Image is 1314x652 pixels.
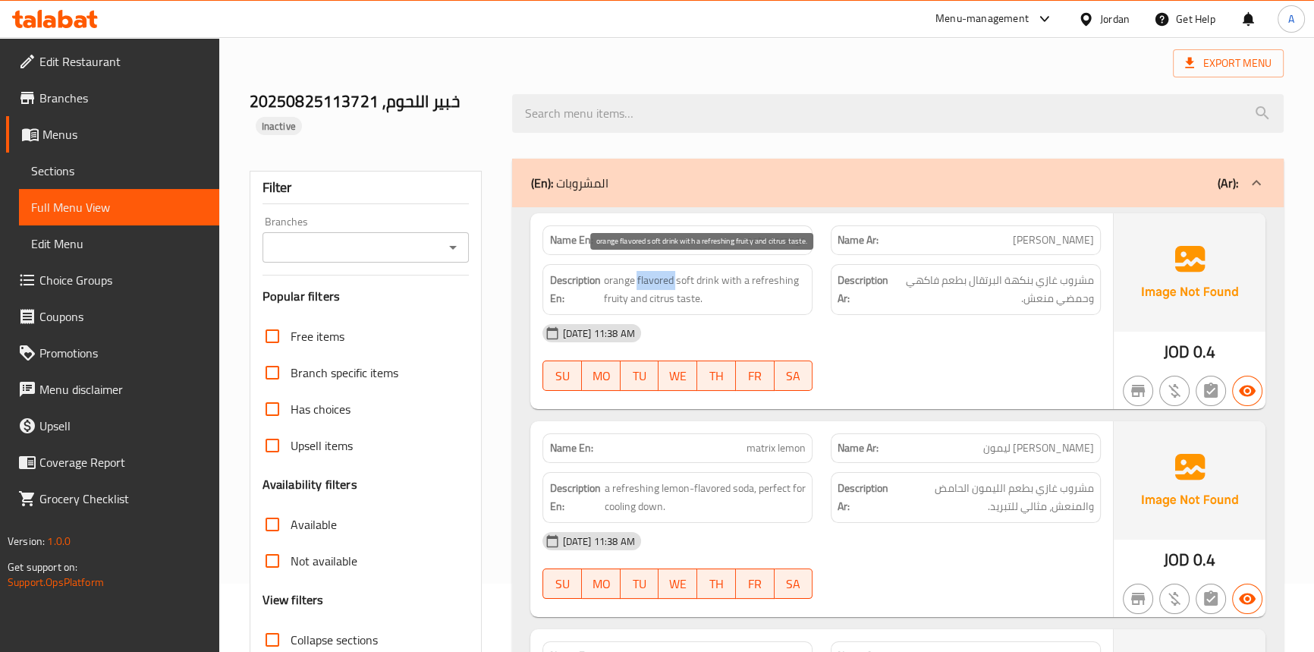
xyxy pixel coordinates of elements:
[781,365,807,387] span: SA
[627,365,653,387] span: TU
[39,380,207,398] span: Menu disclaimer
[6,371,219,408] a: Menu disclaimer
[838,271,888,308] strong: Description Ar:
[39,89,207,107] span: Branches
[1013,232,1094,248] span: [PERSON_NAME]
[1173,49,1284,77] span: Export Menu
[31,198,207,216] span: Full Menu View
[736,569,775,599] button: FR
[775,361,813,391] button: SA
[6,80,219,116] a: Branches
[512,94,1283,133] input: search
[588,573,615,595] span: MO
[1196,376,1226,406] button: Not has choices
[6,480,219,517] a: Grocery Checklist
[1123,376,1153,406] button: Not branch specific item
[39,271,207,289] span: Choice Groups
[891,479,1094,516] span: مشروب غازي بطعم الليمون الحامض والمنعش، مثالي للتبريد.
[775,569,813,599] button: SA
[1288,11,1294,27] span: A
[256,117,302,135] div: Inactive
[665,573,691,595] span: WE
[31,235,207,253] span: Edit Menu
[530,172,552,194] b: (En):
[291,400,351,418] span: Has choices
[6,262,219,298] a: Choice Groups
[6,298,219,335] a: Coupons
[291,631,378,649] span: Collapse sections
[39,453,207,471] span: Coverage Report
[743,232,806,248] span: matrix orange
[549,440,593,456] strong: Name En:
[549,479,601,516] strong: Description En:
[542,569,582,599] button: SU
[291,552,357,570] span: Not available
[8,572,104,592] a: Support.OpsPlatform
[42,125,207,143] span: Menus
[697,569,736,599] button: TH
[1159,376,1190,406] button: Purchased item
[603,271,806,308] span: orange flavored soft drink with a refreshing fruity and citrus taste.
[1164,337,1190,367] span: JOD
[549,271,600,308] strong: Description En:
[742,573,769,595] span: FR
[291,327,344,345] span: Free items
[1114,213,1265,332] img: Ae5nvW7+0k+MAAAAAElFTkSuQmCC
[549,232,593,248] strong: Name En:
[542,361,582,391] button: SU
[1123,584,1153,614] button: Not branch specific item
[1193,337,1215,367] span: 0.4
[442,237,464,258] button: Open
[983,440,1094,456] span: [PERSON_NAME] ليمون
[621,361,659,391] button: TU
[1218,172,1238,194] b: (Ar):
[1185,54,1272,73] span: Export Menu
[742,365,769,387] span: FR
[588,365,615,387] span: MO
[31,162,207,180] span: Sections
[19,225,219,262] a: Edit Menu
[262,288,470,305] h3: Popular filters
[1232,584,1262,614] button: Available
[19,153,219,189] a: Sections
[747,440,806,456] span: matrix lemon
[627,573,653,595] span: TU
[19,189,219,225] a: Full Menu View
[291,436,353,455] span: Upsell items
[556,326,640,341] span: [DATE] 11:38 AM
[736,361,775,391] button: FR
[39,490,207,508] span: Grocery Checklist
[8,531,45,551] span: Version:
[1114,421,1265,540] img: Ae5nvW7+0k+MAAAAAElFTkSuQmCC
[8,557,77,577] span: Get support on:
[549,573,576,595] span: SU
[781,573,807,595] span: SA
[703,573,730,595] span: TH
[621,569,659,599] button: TU
[1159,584,1190,614] button: Purchased item
[659,361,697,391] button: WE
[6,335,219,371] a: Promotions
[935,10,1029,28] div: Menu-management
[291,515,337,534] span: Available
[6,43,219,80] a: Edit Restaurant
[6,408,219,444] a: Upsell
[659,569,697,599] button: WE
[6,116,219,153] a: Menus
[39,344,207,362] span: Promotions
[838,440,879,456] strong: Name Ar:
[838,232,879,248] strong: Name Ar:
[512,159,1283,207] div: (En): المشروبات(Ar):
[891,271,1094,308] span: مشروب غازي بنكهة البرتقال بطعم فاكهي وحمضي منعش.
[582,361,621,391] button: MO
[39,307,207,326] span: Coupons
[703,365,730,387] span: TH
[1232,376,1262,406] button: Available
[47,531,71,551] span: 1.0.0
[556,534,640,549] span: [DATE] 11:38 AM
[1100,11,1130,27] div: Jordan
[256,119,302,134] span: Inactive
[250,90,495,136] h2: خبير اللحوم, 20250825113721
[530,174,608,192] p: المشروبات
[262,591,324,609] h3: View filters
